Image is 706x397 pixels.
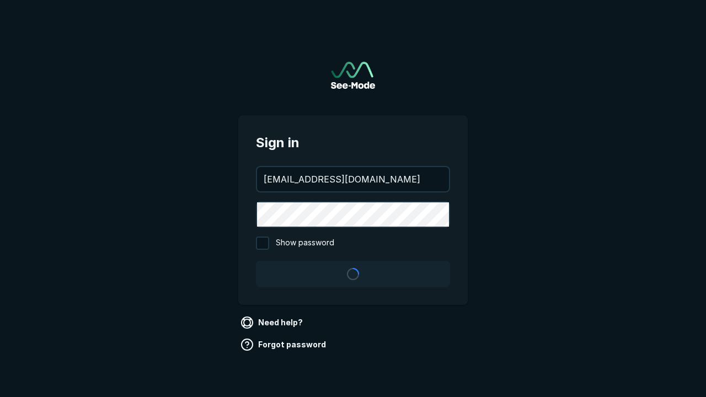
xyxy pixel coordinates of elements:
a: Forgot password [238,336,330,353]
span: Show password [276,237,334,250]
span: Sign in [256,133,450,153]
img: See-Mode Logo [331,62,375,89]
input: your@email.com [257,167,449,191]
a: Need help? [238,314,307,331]
a: Go to sign in [331,62,375,89]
